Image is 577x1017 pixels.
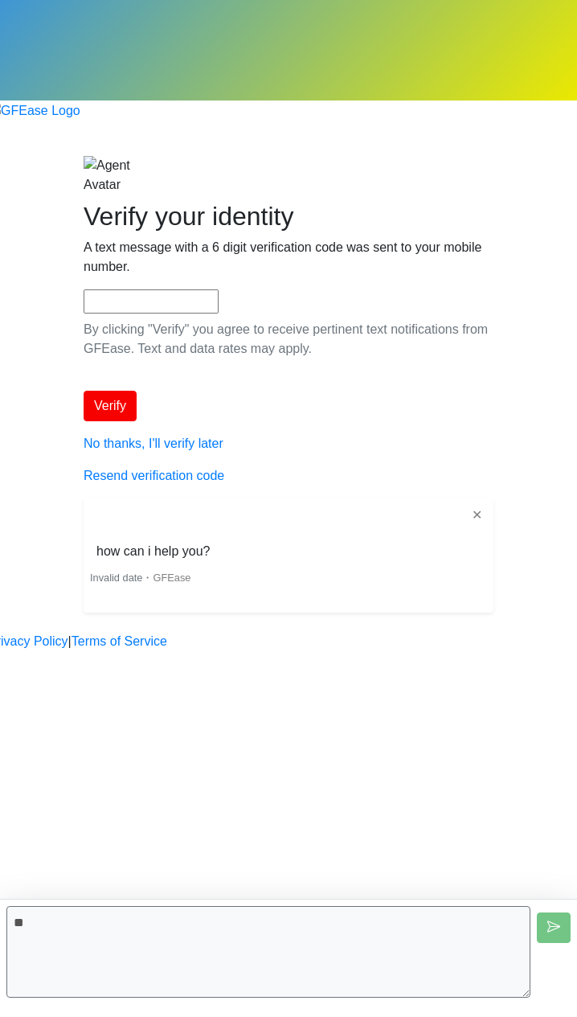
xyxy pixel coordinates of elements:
[90,539,216,564] li: how can i help you?
[84,320,493,359] p: By clicking "Verify" you agree to receive pertinent text notifications from GFEase. Text and data...
[84,201,493,232] h2: Verify your identity
[467,505,487,526] button: ✕
[68,632,72,651] a: |
[84,238,493,277] p: A text message with a 6 digit verification code was sent to your mobile number.
[84,469,224,482] a: Resend verification code
[84,156,132,195] img: Agent Avatar
[72,632,167,651] a: Terms of Service
[84,391,137,421] button: Verify
[90,572,190,584] small: ・
[153,572,190,584] span: GFEase
[84,437,223,450] a: No thanks, I'll verify later
[90,572,142,584] span: Invalid date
